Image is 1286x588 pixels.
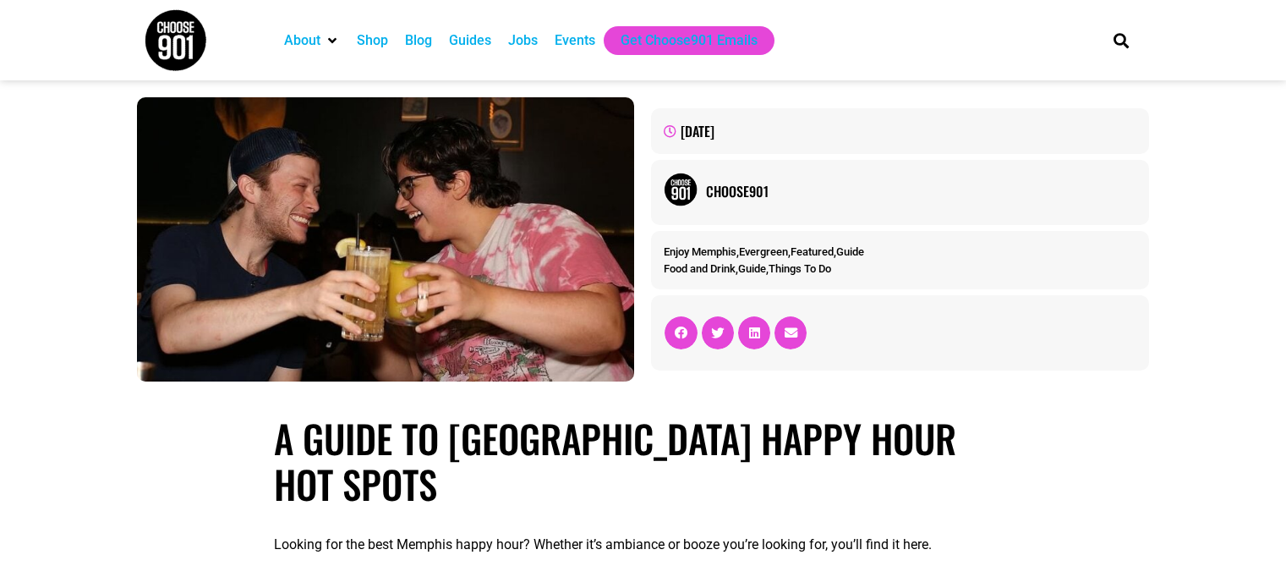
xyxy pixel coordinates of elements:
a: Enjoy Memphis [664,245,736,258]
a: Things To Do [769,262,831,275]
a: Guide [836,245,864,258]
a: Get Choose901 Emails [621,30,758,51]
p: Looking for the best Memphis happy hour? Whether it’s ambiance or booze you’re looking for, you’l... [274,535,1012,555]
div: Share on facebook [665,316,697,349]
img: Picture of Choose901 [664,173,698,206]
a: Shop [357,30,388,51]
div: Search [1107,26,1135,54]
a: Featured [791,245,834,258]
img: Two people at a bar clink glasses and smile, enjoying the lively Memphis happy hour. One holds a ... [137,97,634,382]
a: About [284,30,320,51]
a: Evergreen [739,245,788,258]
a: Jobs [508,30,538,51]
h1: A Guide to [GEOGRAPHIC_DATA] Happy Hour Hot Spots [274,415,1012,507]
div: Share on email [774,316,807,349]
a: Guide [738,262,766,275]
div: About [276,26,348,55]
a: Events [555,30,595,51]
div: Share on linkedin [738,316,770,349]
a: Food and Drink [664,262,736,275]
a: Choose901 [706,181,1136,201]
a: Guides [449,30,491,51]
time: [DATE] [681,121,714,141]
a: Blog [405,30,432,51]
span: , , , [664,245,864,258]
nav: Main nav [276,26,1084,55]
span: , , [664,262,831,275]
div: Share on twitter [702,316,734,349]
